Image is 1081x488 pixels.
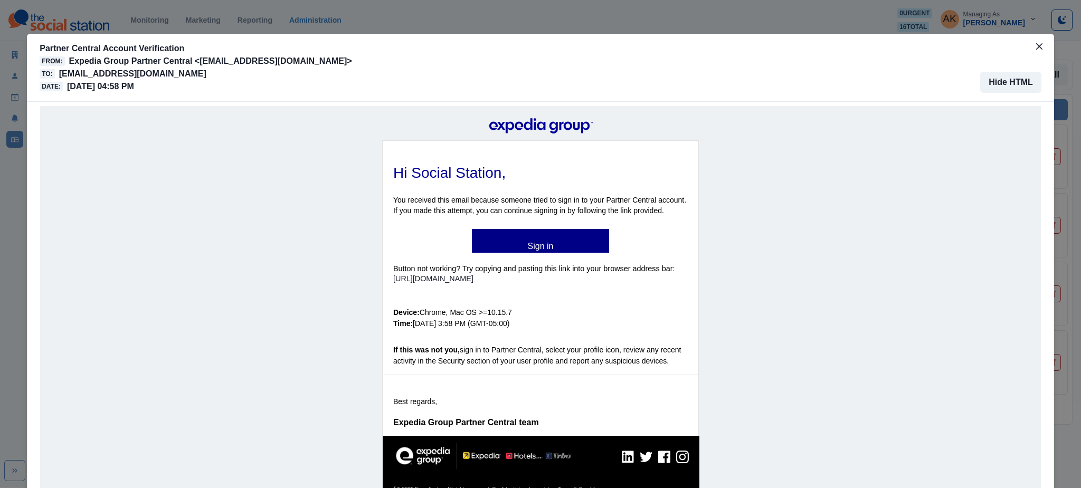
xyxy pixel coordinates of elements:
[639,444,652,469] img: Expedia Twitter
[393,296,688,329] p: Chrome, Mac OS >=10.15.7 [DATE] 3:58 PM (GMT-05:00)
[383,436,584,475] img: Expedia
[472,235,609,247] a: Sign in
[393,418,539,427] span: Expedia Group Partner Central team
[393,162,688,184] h1: Hi Social Station,
[40,69,54,79] span: To:
[393,319,413,328] b: Time:
[40,56,64,66] span: From:
[393,195,688,216] p: You received this email because someone tried to sign in to your Partner Central account. If you ...
[393,345,688,367] p: sign in to Partner Central, select your profile icon, review any recent activity in the Security ...
[488,117,594,135] img: Expedia
[980,72,1041,93] button: Hide HTML
[59,68,206,80] p: [EMAIL_ADDRESS][DOMAIN_NAME]
[621,444,634,469] img: Expedia LinkedIn
[393,263,688,275] p: Button not working? Try copying and pasting this link into your browser address bar:
[393,308,420,317] b: Device:
[393,346,460,354] b: If this was not you,
[528,242,554,251] b: Sign in
[393,275,688,285] a: [URL][DOMAIN_NAME]
[40,42,352,55] p: Partner Central Account Verification
[393,386,688,428] p: Best regards,
[1031,38,1048,55] button: Close
[40,82,63,91] span: Date:
[69,55,352,68] p: Expedia Group Partner Central <[EMAIL_ADDRESS][DOMAIN_NAME]>
[676,444,689,469] img: Expedia Instagram
[67,80,134,93] p: [DATE] 04:58 PM
[658,444,670,469] img: Expedia Facebook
